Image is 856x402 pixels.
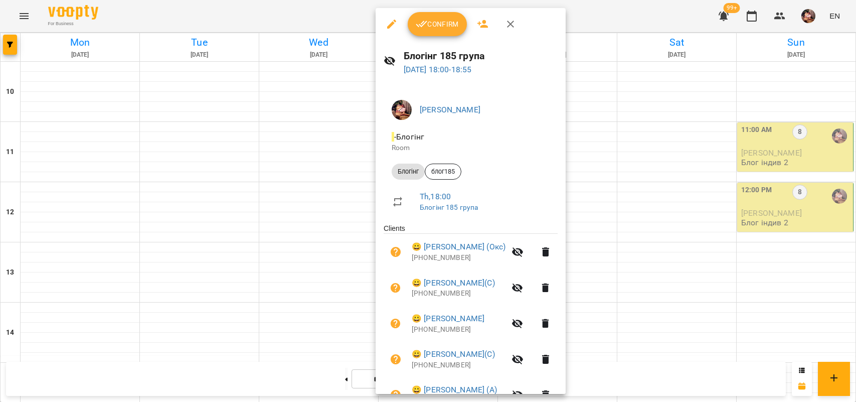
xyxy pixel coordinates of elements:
button: Unpaid. Bill the attendance? [384,312,408,336]
button: Unpaid. Bill the attendance? [384,240,408,264]
button: Unpaid. Bill the attendance? [384,347,408,371]
span: блог185 [425,167,461,176]
span: Confirm [416,18,459,30]
p: [PHONE_NUMBER] [412,253,505,263]
button: Confirm [408,12,467,36]
p: Room [392,143,550,153]
a: 😀 [PERSON_NAME] (А) [412,384,497,396]
a: 😀 [PERSON_NAME](С) [412,277,495,289]
span: - Блогінг [392,132,426,142]
p: [PHONE_NUMBER] [412,289,505,299]
span: Блогінг [392,167,425,176]
a: Th , 18:00 [420,192,451,201]
div: блог185 [425,164,461,180]
p: [PHONE_NUMBER] [412,360,505,370]
a: 😀 [PERSON_NAME] [412,313,484,325]
a: [DATE] 18:00-18:55 [404,65,472,74]
a: 😀 [PERSON_NAME] (Окс) [412,241,505,253]
a: Блогінг 185 група [420,203,478,211]
p: [PHONE_NUMBER] [412,325,505,335]
h6: Блогінг 185 група [404,48,558,64]
button: Unpaid. Bill the attendance? [384,276,408,300]
a: [PERSON_NAME] [420,105,480,114]
a: 😀 [PERSON_NAME](С) [412,348,495,360]
img: 2a048b25d2e557de8b1a299ceab23d88.jpg [392,100,412,120]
